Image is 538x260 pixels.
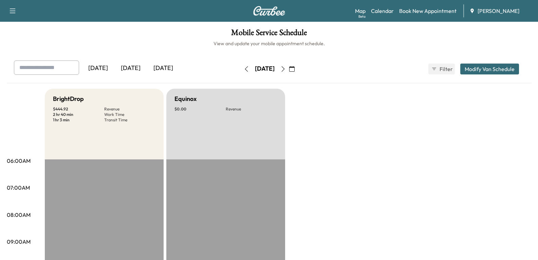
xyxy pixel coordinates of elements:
p: Revenue [226,106,277,112]
img: Curbee Logo [253,6,285,16]
p: Transit Time [104,117,155,123]
p: 2 hr 40 min [53,112,104,117]
h5: Equinox [174,94,197,104]
button: Filter [428,64,455,74]
a: Book New Appointment [399,7,457,15]
p: 09:00AM [7,238,31,246]
p: 06:00AM [7,157,31,165]
h6: View and update your mobile appointment schedule. [7,40,531,47]
div: [DATE] [255,65,275,73]
h1: Mobile Service Schedule [7,29,531,40]
div: [DATE] [114,60,147,76]
p: Revenue [104,106,155,112]
div: [DATE] [147,60,180,76]
span: [PERSON_NAME] [478,7,519,15]
div: Beta [358,14,366,19]
button: Modify Van Schedule [460,64,519,74]
p: 07:00AM [7,184,30,192]
a: MapBeta [355,7,366,15]
p: 08:00AM [7,211,31,219]
p: 1 hr 3 min [53,117,104,123]
p: $ 0.00 [174,106,226,112]
p: Work Time [104,112,155,117]
div: [DATE] [82,60,114,76]
a: Calendar [371,7,394,15]
p: $ 444.92 [53,106,104,112]
h5: BrightDrop [53,94,84,104]
span: Filter [440,65,452,73]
